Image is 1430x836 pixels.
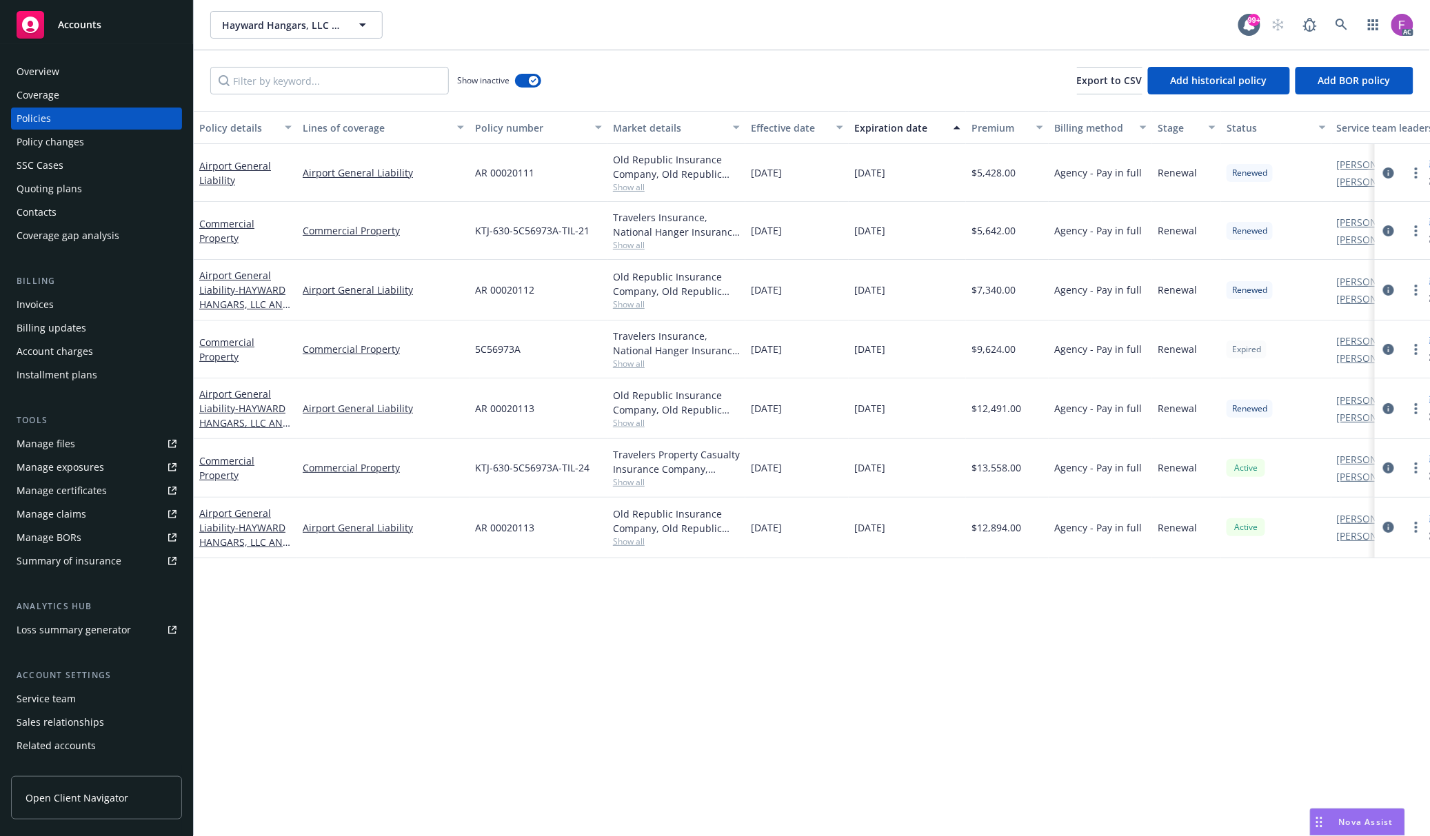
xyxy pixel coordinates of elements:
a: more [1408,282,1424,298]
a: Billing updates [11,317,182,339]
a: [PERSON_NAME] [1337,469,1414,484]
span: Agency - Pay in full [1054,342,1142,356]
a: Airport General Liability [303,165,464,180]
div: Manage exposures [17,456,104,478]
a: Contacts [11,201,182,223]
div: Status [1227,121,1311,135]
span: AR 00020111 [475,165,534,180]
div: Loss summary generator [17,619,131,641]
span: Renewed [1232,402,1267,415]
a: Invoices [11,294,182,316]
span: - HAYWARD HANGARS, LLC AND [PERSON_NAME], [PERSON_NAME], [PERSON_NAME] [199,521,290,592]
span: $5,428.00 [971,165,1016,180]
span: Add BOR policy [1318,74,1391,87]
a: Start snowing [1265,11,1292,39]
a: more [1408,460,1424,476]
a: Coverage gap analysis [11,225,182,247]
span: [DATE] [751,283,782,297]
div: Quoting plans [17,178,82,200]
span: $12,491.00 [971,401,1021,416]
span: Open Client Navigator [26,791,128,805]
span: Show all [613,476,740,488]
span: Agency - Pay in full [1054,165,1142,180]
a: Airport General Liability [303,283,464,297]
div: Sales relationships [17,711,104,733]
span: Agency - Pay in full [1054,223,1142,238]
a: circleInformation [1380,519,1397,536]
span: Show all [613,298,740,310]
a: [PERSON_NAME] [1337,274,1414,289]
a: Airport General Liability [199,159,271,187]
button: Stage [1152,111,1221,144]
button: Add BOR policy [1296,67,1413,94]
a: [PERSON_NAME] [1337,157,1414,172]
a: circleInformation [1380,223,1397,239]
div: Manage BORs [17,527,81,549]
div: Client navigator features [17,758,131,780]
div: Tools [11,414,182,427]
span: Renewed [1232,225,1267,237]
span: Renewal [1158,283,1197,297]
a: Search [1328,11,1356,39]
a: more [1408,165,1424,181]
button: Add historical policy [1148,67,1290,94]
a: Manage claims [11,503,182,525]
span: [DATE] [854,401,885,416]
span: Renewed [1232,284,1267,296]
a: Commercial Property [303,342,464,356]
span: Agency - Pay in full [1054,460,1142,475]
button: Effective date [745,111,849,144]
a: Policy changes [11,131,182,153]
div: Account settings [11,669,182,682]
div: Coverage [17,84,59,106]
div: Manage claims [17,503,86,525]
div: Policy number [475,121,587,135]
span: [DATE] [751,520,782,535]
a: [PERSON_NAME] [1337,351,1414,365]
span: Renewal [1158,342,1197,356]
div: Account charges [17,340,93,363]
span: Renewal [1158,165,1197,180]
span: Active [1232,462,1260,474]
span: $13,558.00 [971,460,1021,475]
span: Show inactive [457,74,510,86]
span: Add historical policy [1171,74,1267,87]
span: [DATE] [751,401,782,416]
span: Show all [613,181,740,193]
a: Summary of insurance [11,550,182,572]
div: Analytics hub [11,600,182,613]
span: [DATE] [751,342,782,356]
div: Billing updates [17,317,86,339]
span: $12,894.00 [971,520,1021,535]
a: more [1408,341,1424,358]
span: Show all [613,536,740,547]
span: Agency - Pay in full [1054,283,1142,297]
span: AR 00020113 [475,520,534,535]
span: - HAYWARD HANGARS, LLC AND [PERSON_NAME], [PERSON_NAME], [PERSON_NAME] [199,402,290,473]
a: Accounts [11,6,182,44]
div: Manage certificates [17,480,107,502]
button: Billing method [1049,111,1152,144]
span: [DATE] [854,283,885,297]
span: [DATE] [751,223,782,238]
a: Manage exposures [11,456,182,478]
button: Nova Assist [1310,808,1405,836]
button: Export to CSV [1077,67,1142,94]
div: Market details [613,121,725,135]
span: [DATE] [751,460,782,475]
span: AR 00020113 [475,401,534,416]
span: Show all [613,358,740,369]
button: Expiration date [849,111,966,144]
a: Coverage [11,84,182,106]
button: Status [1221,111,1331,144]
span: KTJ-630-5C56973A-TIL-21 [475,223,590,238]
div: Old Republic Insurance Company, Old Republic General Insurance Group [613,152,740,181]
span: Agency - Pay in full [1054,401,1142,416]
div: Related accounts [17,735,96,757]
span: Renewed [1232,167,1267,179]
a: [PERSON_NAME] [1337,334,1414,348]
div: Manage files [17,433,75,455]
div: Travelers Insurance, National Hanger Insurance Program ([PERSON_NAME]), National Hanger Insurance... [613,329,740,358]
span: Renewal [1158,401,1197,416]
span: 5C56973A [475,342,521,356]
